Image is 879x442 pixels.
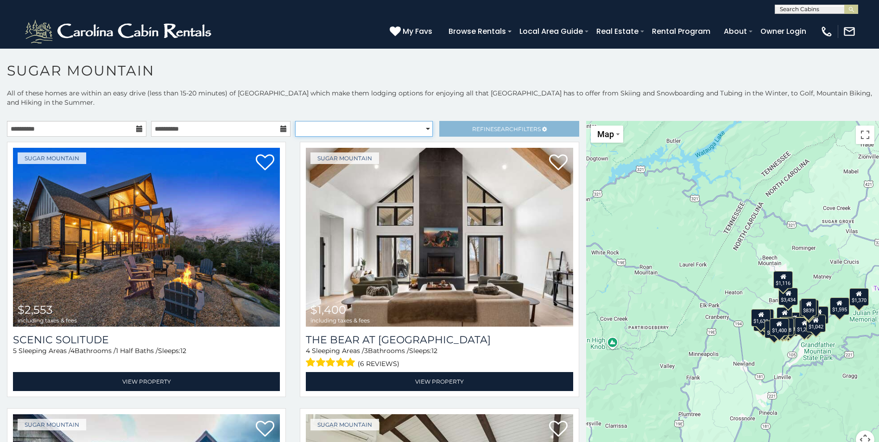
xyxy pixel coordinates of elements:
div: Sleeping Areas / Bathrooms / Sleeps: [13,346,280,370]
a: Browse Rentals [444,23,511,39]
div: $1,042 [806,315,826,332]
a: Sugar Mountain [310,152,379,164]
span: My Favs [403,25,432,37]
a: Add to favorites [256,420,274,439]
span: Search [494,126,518,133]
button: Change map style [591,126,623,143]
a: View Property [13,372,280,391]
span: 12 [431,347,437,355]
div: $1,370 [849,288,869,306]
span: 12 [180,347,186,355]
span: including taxes & fees [310,317,370,323]
a: About [719,23,752,39]
img: The Bear At Sugar Mountain [306,148,573,327]
span: 5 [13,347,17,355]
a: RefineSearchFilters [439,121,579,137]
img: phone-regular-white.png [820,25,833,38]
a: Scenic Solitude [13,334,280,346]
div: $1,630 [751,309,771,327]
div: $1,400 [770,318,789,336]
img: mail-regular-white.png [843,25,856,38]
div: $1,736 [781,317,800,335]
a: Add to favorites [549,153,568,173]
span: 4 [70,347,75,355]
a: View Property [306,372,573,391]
div: $1,116 [773,271,793,289]
a: Sugar Mountain [18,419,86,430]
a: Sugar Mountain [310,419,379,430]
a: Add to favorites [549,420,568,439]
span: including taxes & fees [18,317,77,323]
span: $2,553 [18,303,53,316]
span: (6 reviews) [358,358,399,370]
a: Add to favorites [256,153,274,173]
div: $1,200 [784,312,804,330]
a: Real Estate [592,23,643,39]
a: Scenic Solitude $2,553 including taxes & fees [13,148,280,327]
span: Map [597,129,614,139]
span: 4 [306,347,310,355]
div: $2,553 [764,321,784,338]
div: Sleeping Areas / Bathrooms / Sleeps: [306,346,573,370]
button: Toggle fullscreen view [856,126,874,144]
div: $1,595 [830,297,849,315]
div: $1,029 [809,306,828,324]
div: $958 [777,307,792,325]
div: $1,405 [799,300,819,317]
div: $1,290 [795,317,814,335]
a: Owner Login [756,23,811,39]
a: The Bear At Sugar Mountain $1,400 including taxes & fees [306,148,573,327]
h3: The Bear At Sugar Mountain [306,334,573,346]
span: 1 Half Baths / [116,347,158,355]
span: Refine Filters [472,126,541,133]
div: $3,434 [778,288,798,305]
img: White-1-2.png [23,18,215,45]
span: 3 [364,347,368,355]
span: $1,400 [310,303,346,316]
a: Sugar Mountain [18,152,86,164]
a: The Bear At [GEOGRAPHIC_DATA] [306,334,573,346]
a: Rental Program [647,23,715,39]
a: My Favs [390,25,435,38]
a: Local Area Guide [515,23,588,39]
img: Scenic Solitude [13,148,280,327]
div: $839 [801,298,816,316]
